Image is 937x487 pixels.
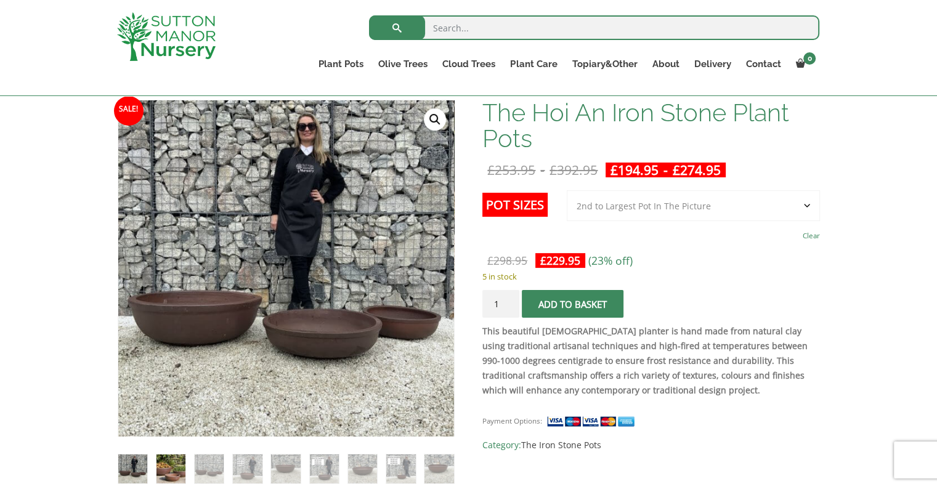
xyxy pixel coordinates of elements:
[606,163,726,177] ins: -
[564,55,644,73] a: Topiary&Other
[482,290,519,318] input: Product quantity
[482,438,819,453] span: Category:
[487,253,527,268] bdi: 298.95
[550,161,598,179] bdi: 392.95
[503,55,564,73] a: Plant Care
[487,161,535,179] bdi: 253.95
[386,454,415,483] img: The Hoi An Iron Stone Plant Pots - Image 8
[788,55,819,73] a: 0
[310,454,339,483] img: The Hoi An Iron Stone Plant Pots - Image 6
[114,96,144,126] span: Sale!
[156,454,185,483] img: The Hoi An Iron Stone Plant Pots - Image 2
[369,15,819,40] input: Search...
[118,454,147,483] img: The Hoi An Iron Stone Plant Pots
[738,55,788,73] a: Contact
[482,100,819,151] h1: The Hoi An Iron Stone Plant Pots
[540,253,546,268] span: £
[550,161,557,179] span: £
[540,253,580,268] bdi: 229.95
[673,161,680,179] span: £
[117,12,216,61] img: logo
[482,193,548,217] label: Pot Sizes
[487,161,495,179] span: £
[521,439,601,451] a: The Iron Stone Pots
[482,416,542,425] small: Payment Options:
[644,55,686,73] a: About
[348,454,377,483] img: The Hoi An Iron Stone Plant Pots - Image 7
[588,253,633,268] span: (23% off)
[673,161,721,179] bdi: 274.95
[803,52,816,65] span: 0
[482,325,808,396] strong: This beautiful [DEMOGRAPHIC_DATA] planter is hand made from natural clay using traditional artisa...
[803,227,820,244] a: Clear options
[233,454,262,483] img: The Hoi An Iron Stone Plant Pots - Image 4
[610,161,618,179] span: £
[311,55,371,73] a: Plant Pots
[435,55,503,73] a: Cloud Trees
[522,290,623,318] button: Add to basket
[271,454,300,483] img: The Hoi An Iron Stone Plant Pots - Image 5
[546,415,639,428] img: payment supported
[424,454,453,483] img: The Hoi An Iron Stone Plant Pots - Image 9
[371,55,435,73] a: Olive Trees
[686,55,738,73] a: Delivery
[482,163,602,177] del: -
[487,253,493,268] span: £
[482,269,819,284] p: 5 in stock
[424,108,446,131] a: View full-screen image gallery
[610,161,659,179] bdi: 194.95
[195,454,224,483] img: The Hoi An Iron Stone Plant Pots - Image 3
